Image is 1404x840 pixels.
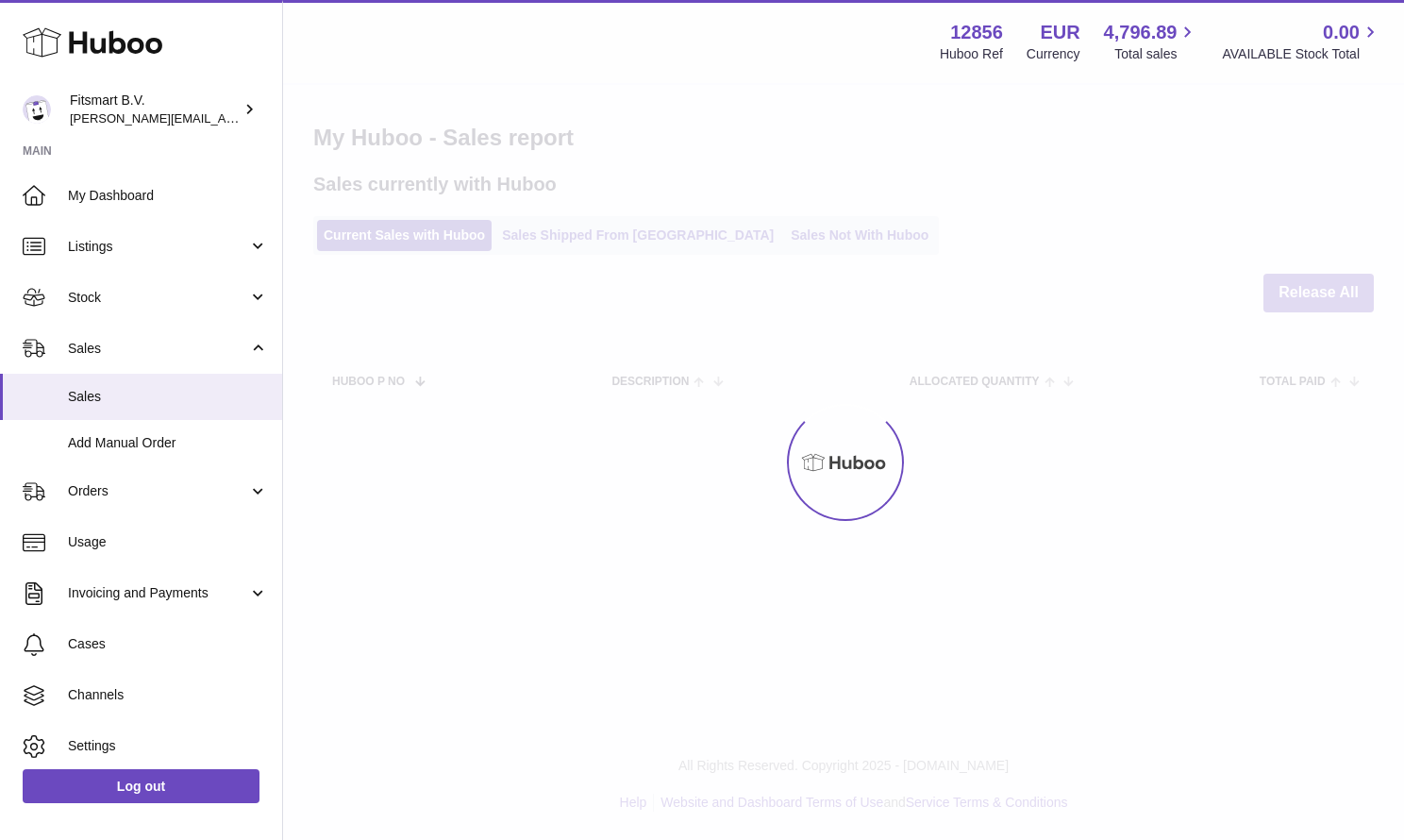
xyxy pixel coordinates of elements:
a: 4,796.89 Total sales [1104,20,1199,63]
span: Stock [68,289,248,307]
span: 0.00 [1323,20,1360,45]
span: My Dashboard [68,187,268,205]
span: Orders [68,482,248,500]
span: Usage [68,533,268,551]
strong: 12856 [950,20,1003,45]
span: Add Manual Order [68,434,268,452]
div: Currency [1027,45,1080,63]
span: Sales [68,388,268,406]
span: Settings [68,737,268,755]
span: 4,796.89 [1104,20,1178,45]
span: Invoicing and Payments [68,584,248,602]
div: Huboo Ref [940,45,1003,63]
span: AVAILABLE Stock Total [1222,45,1381,63]
strong: EUR [1040,20,1079,45]
span: Total sales [1114,45,1198,63]
span: [PERSON_NAME][EMAIL_ADDRESS][DOMAIN_NAME] [70,110,378,126]
a: Log out [23,769,259,803]
a: 0.00 AVAILABLE Stock Total [1222,20,1381,63]
span: Cases [68,635,268,653]
div: Fitsmart B.V. [70,92,240,127]
span: Listings [68,238,248,256]
span: Sales [68,340,248,358]
span: Channels [68,686,268,704]
img: jonathan@leaderoo.com [23,95,51,124]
